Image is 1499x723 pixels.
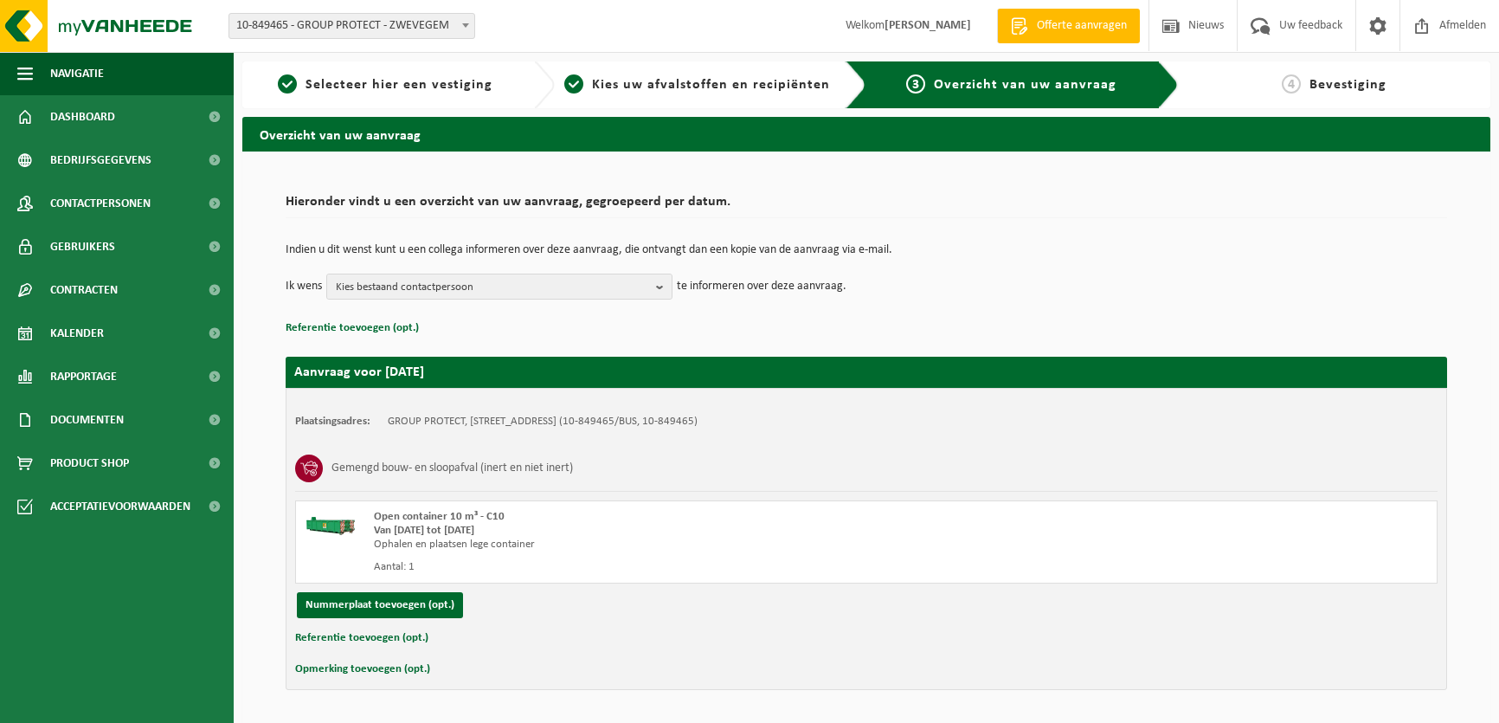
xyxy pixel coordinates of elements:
[331,455,573,482] h3: Gemengd bouw- en sloopafval (inert en niet inert)
[286,244,1447,256] p: Indien u dit wenst kunt u een collega informeren over deze aanvraag, die ontvangt dan een kopie v...
[286,317,419,339] button: Referentie toevoegen (opt.)
[242,117,1490,151] h2: Overzicht van uw aanvraag
[326,274,672,300] button: Kies bestaand contactpersoon
[295,627,428,649] button: Referentie toevoegen (opt.)
[297,592,463,618] button: Nummerplaat toevoegen (opt.)
[50,355,117,398] span: Rapportage
[374,525,474,536] strong: Van [DATE] tot [DATE]
[286,195,1447,218] h2: Hieronder vindt u een overzicht van uw aanvraag, gegroepeerd per datum.
[374,511,505,522] span: Open container 10 m³ - C10
[906,74,925,94] span: 3
[306,78,492,92] span: Selecteer hier een vestiging
[50,95,115,139] span: Dashboard
[278,74,297,94] span: 1
[305,510,357,536] img: HK-XC-10-GN-00.png
[228,13,475,39] span: 10-849465 - GROUP PROTECT - ZWEVEGEM
[50,312,104,355] span: Kalender
[1282,74,1301,94] span: 4
[885,19,971,32] strong: [PERSON_NAME]
[229,14,474,38] span: 10-849465 - GROUP PROTECT - ZWEVEGEM
[50,442,129,485] span: Product Shop
[50,268,118,312] span: Contracten
[295,658,430,681] button: Opmerking toevoegen (opt.)
[564,74,583,94] span: 2
[388,415,698,429] td: GROUP PROTECT, [STREET_ADDRESS] (10-849465/BUS, 10-849465)
[50,182,151,225] span: Contactpersonen
[677,274,846,300] p: te informeren over deze aanvraag.
[592,78,830,92] span: Kies uw afvalstoffen en recipiënten
[934,78,1116,92] span: Overzicht van uw aanvraag
[1309,78,1386,92] span: Bevestiging
[336,274,649,300] span: Kies bestaand contactpersoon
[295,416,370,427] strong: Plaatsingsadres:
[1033,17,1131,35] span: Offerte aanvragen
[563,74,833,95] a: 2Kies uw afvalstoffen en recipiënten
[294,365,424,379] strong: Aanvraag voor [DATE]
[50,139,151,182] span: Bedrijfsgegevens
[251,74,520,95] a: 1Selecteer hier een vestiging
[374,560,936,574] div: Aantal: 1
[50,485,190,528] span: Acceptatievoorwaarden
[374,538,936,552] div: Ophalen en plaatsen lege container
[50,52,104,95] span: Navigatie
[50,398,124,442] span: Documenten
[50,225,115,268] span: Gebruikers
[286,274,322,300] p: Ik wens
[997,9,1140,43] a: Offerte aanvragen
